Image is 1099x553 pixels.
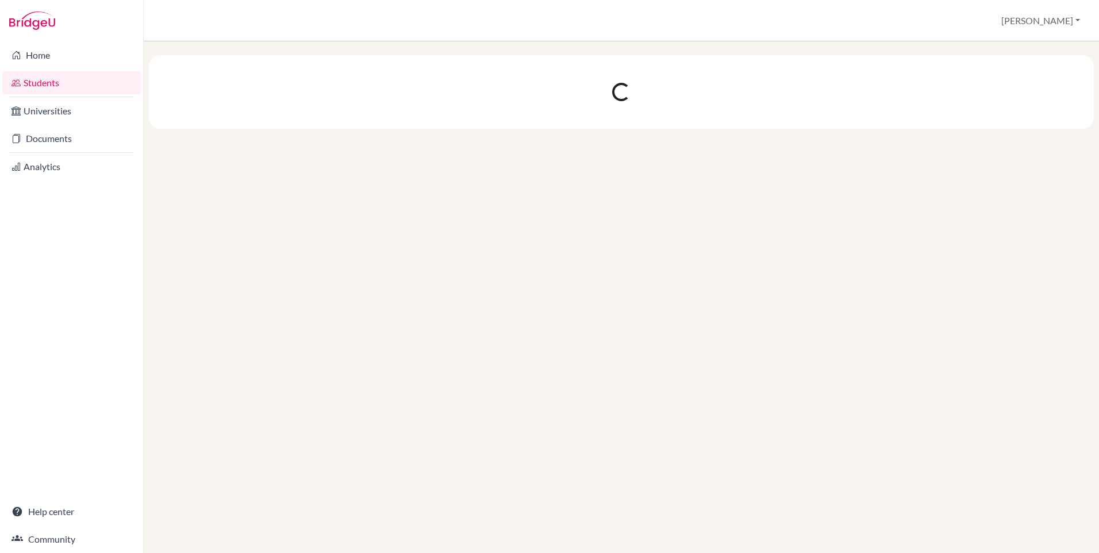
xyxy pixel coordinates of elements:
button: [PERSON_NAME] [996,10,1085,32]
a: Universities [2,99,141,122]
a: Documents [2,127,141,150]
a: Home [2,44,141,67]
a: Analytics [2,155,141,178]
a: Students [2,71,141,94]
img: Bridge-U [9,11,55,30]
a: Help center [2,500,141,523]
a: Community [2,528,141,551]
